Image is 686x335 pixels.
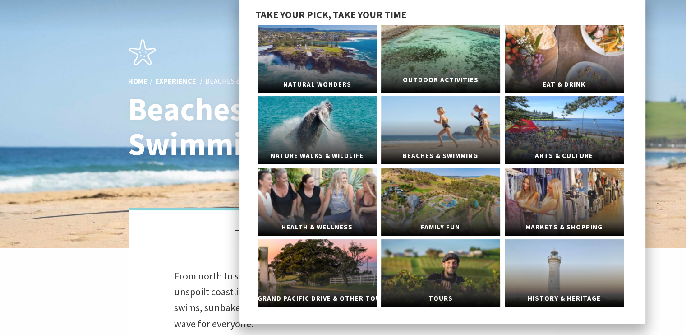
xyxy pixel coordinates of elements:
span: Eat & Drink [505,76,624,93]
a: Experience [155,77,196,87]
span: Beaches & Swimming [381,148,500,164]
li: Beaches & Swimming [205,76,276,88]
span: Markets & Shopping [505,219,624,236]
h2: The coast with the most [174,224,512,255]
span: Nature Walks & Wildlife [258,148,377,164]
span: Outdoor Activities [381,72,500,88]
h1: Beaches & Swimming [128,92,383,162]
span: Arts & Culture [505,148,624,164]
span: Health & Wellness [258,219,377,236]
span: Family Fun [381,219,500,236]
p: From north to south, our area’s nine beaches are sprinkled generously along an unspoilt coastline... [174,268,512,332]
a: Home [128,77,147,87]
span: Grand Pacific Drive & Other Touring [258,290,377,307]
span: History & Heritage [505,290,624,307]
span: Take your pick, take your time [255,8,406,21]
span: Natural Wonders [258,76,377,93]
span: Tours [381,290,500,307]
